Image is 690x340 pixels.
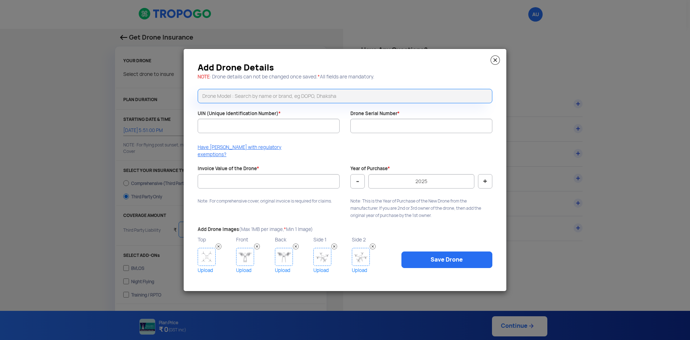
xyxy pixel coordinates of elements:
[198,74,492,80] h5: : Drone details can not be changed once saved. All fields are mandatory.
[254,244,260,249] img: Remove Image
[350,166,390,172] label: Year of Purchase
[198,89,492,103] input: Drone Model : Search by name or brand, eg DOPO, Dhaksha
[236,248,254,266] img: Drone Image
[198,110,281,117] label: UIN (Unique Identification Number)
[350,110,400,117] label: Drone Serial Number
[236,266,273,275] a: Upload
[198,144,288,158] p: Have [PERSON_NAME] with regulatory exemptions?
[313,266,350,275] a: Upload
[275,235,312,244] p: Back
[216,244,221,249] img: Remove Image
[198,235,234,244] p: Top
[198,266,234,275] a: Upload
[198,226,313,233] label: Add Drone Images
[478,174,492,189] button: +
[198,74,210,80] span: NOTE
[350,174,365,189] button: -
[352,248,370,266] img: Drone Image
[313,248,331,266] img: Drone Image
[401,251,492,268] a: Save Drone
[370,244,376,249] img: Remove Image
[293,244,299,249] img: Remove Image
[239,226,313,232] span: (Max 1MB per image, Min 1 Image)
[350,198,492,219] p: Note: This is the Year of Purchase of the New Drone from the manufacturer. If you are 2nd or 3rd ...
[275,248,293,266] img: Drone Image
[352,235,388,244] p: Side 2
[198,166,259,172] label: Invoice Value of the Drone
[491,55,500,65] img: close
[198,248,216,266] img: Drone Image
[198,65,492,71] h3: Add Drone Details
[236,235,273,244] p: Front
[313,235,350,244] p: Side 1
[331,244,337,249] img: Remove Image
[275,266,312,275] a: Upload
[198,198,340,205] p: Note: For comprehensive cover, original invoice is required for claims.
[352,266,388,275] a: Upload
